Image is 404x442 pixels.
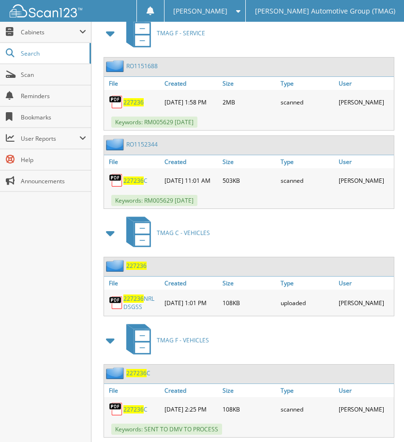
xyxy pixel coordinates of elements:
[220,384,278,397] a: Size
[173,8,227,14] span: [PERSON_NAME]
[106,138,126,150] img: folder2.png
[21,49,85,58] span: Search
[220,171,278,190] div: 503KB
[336,155,394,168] a: User
[104,277,162,290] a: File
[278,277,336,290] a: Type
[111,424,222,435] span: Keywords: SENT TO DMV TO PROCESS
[278,171,336,190] div: scanned
[21,113,86,121] span: Bookmarks
[126,62,158,70] a: RO1151688
[109,402,123,416] img: PDF.png
[21,71,86,79] span: Scan
[157,229,210,237] span: TMAG C - VEHICLES
[106,367,126,379] img: folder2.png
[21,28,79,36] span: Cabinets
[109,95,123,109] img: PDF.png
[336,77,394,90] a: User
[336,399,394,419] div: [PERSON_NAME]
[162,384,220,397] a: Created
[157,29,205,37] span: TMAG F - SERVICE
[126,140,158,148] a: RO1152344
[220,277,278,290] a: Size
[120,321,209,359] a: TMAG F - VEHICLES
[278,155,336,168] a: Type
[162,171,220,190] div: [DATE] 11:01 AM
[126,262,147,270] a: 227236
[356,396,404,442] iframe: Chat Widget
[10,4,82,17] img: scan123-logo-white.svg
[126,369,147,377] span: 227236
[336,92,394,112] div: [PERSON_NAME]
[278,77,336,90] a: Type
[162,399,220,419] div: [DATE] 2:25 PM
[120,214,210,252] a: TMAG C - VEHICLES
[278,292,336,313] div: uploaded
[111,117,197,128] span: Keywords: RM005629 [DATE]
[220,92,278,112] div: 2MB
[104,384,162,397] a: File
[157,336,209,344] span: TMAG F - VEHICLES
[104,155,162,168] a: File
[123,177,144,185] span: 227236
[220,292,278,313] div: 108KB
[123,295,160,311] a: 227236NRL DSGSS
[123,405,148,413] a: 227236C
[336,292,394,313] div: [PERSON_NAME]
[162,155,220,168] a: Created
[120,14,205,52] a: TMAG F - SERVICE
[109,295,123,310] img: PDF.png
[162,292,220,313] div: [DATE] 1:01 PM
[104,77,162,90] a: File
[162,77,220,90] a: Created
[278,384,336,397] a: Type
[123,295,144,303] span: 227236
[220,155,278,168] a: Size
[255,8,395,14] span: [PERSON_NAME] Automotive Group (TMAG)
[220,399,278,419] div: 108KB
[220,77,278,90] a: Size
[111,195,197,206] span: Keywords: RM005629 [DATE]
[21,177,86,185] span: Announcements
[162,277,220,290] a: Created
[336,384,394,397] a: User
[106,260,126,272] img: folder2.png
[21,92,86,100] span: Reminders
[109,173,123,188] img: PDF.png
[21,134,79,143] span: User Reports
[123,405,144,413] span: 227236
[123,177,148,185] a: 227236C
[21,156,86,164] span: Help
[123,98,144,106] a: 227236
[162,92,220,112] div: [DATE] 1:58 PM
[106,60,126,72] img: folder2.png
[336,171,394,190] div: [PERSON_NAME]
[278,92,336,112] div: scanned
[336,277,394,290] a: User
[126,369,150,377] a: 227236C
[278,399,336,419] div: scanned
